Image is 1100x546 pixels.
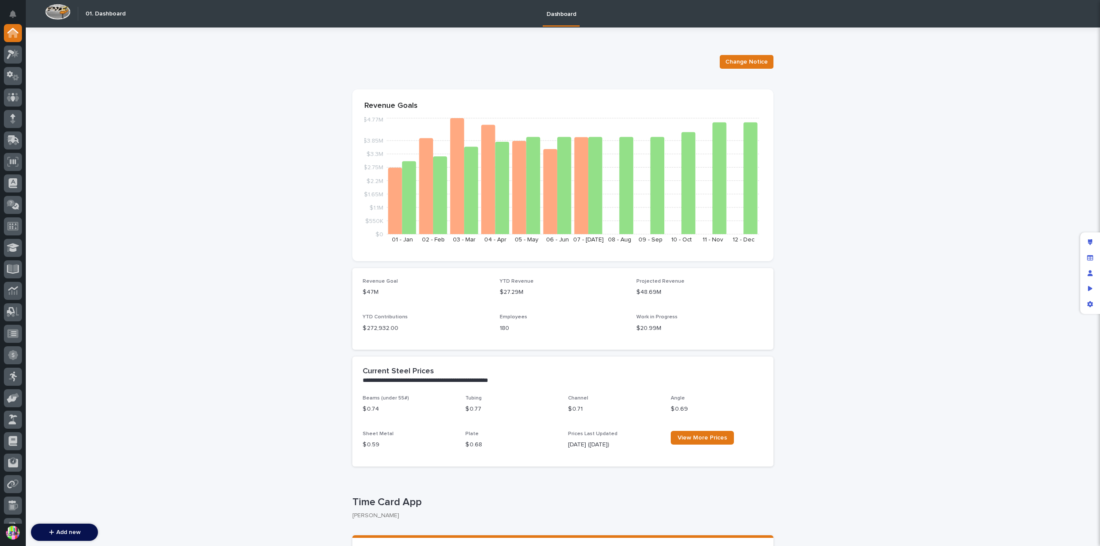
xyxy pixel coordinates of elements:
[45,4,70,20] img: Workspace Logo
[636,314,678,320] span: Work in Progress
[500,314,527,320] span: Employees
[671,405,763,414] p: $ 0.69
[363,138,383,144] tspan: $3.85M
[364,191,383,197] tspan: $1.65M
[1082,281,1098,296] div: Preview as
[639,237,663,243] text: 09 - Sep
[4,5,22,23] button: Notifications
[465,440,558,449] p: $ 0.68
[1082,265,1098,281] div: Manage users
[636,279,684,284] span: Projected Revenue
[363,117,383,123] tspan: $4.77M
[1082,296,1098,312] div: App settings
[636,288,763,297] p: $48.69M
[500,279,534,284] span: YTD Revenue
[363,279,398,284] span: Revenue Goal
[1082,235,1098,250] div: Edit layout
[367,178,383,184] tspan: $2.2M
[568,440,660,449] p: [DATE] ([DATE])
[573,237,604,243] text: 07 - [DATE]
[363,440,455,449] p: $ 0.59
[515,237,538,243] text: 05 - May
[364,101,761,111] p: Revenue Goals
[422,237,445,243] text: 02 - Feb
[568,405,660,414] p: $ 0.71
[703,237,723,243] text: 11 - Nov
[86,10,125,18] h2: 01. Dashboard
[376,232,383,238] tspan: $0
[453,237,476,243] text: 03 - Mar
[608,237,631,243] text: 08 - Aug
[568,431,617,436] span: Prices Last Updated
[484,237,507,243] text: 04 - Apr
[725,58,768,66] span: Change Notice
[352,512,767,519] p: [PERSON_NAME]
[500,324,626,333] p: 180
[11,10,22,24] div: Notifications
[720,55,773,69] button: Change Notice
[671,396,685,401] span: Angle
[364,165,383,171] tspan: $2.75M
[363,314,408,320] span: YTD Contributions
[636,324,763,333] p: $20.99M
[365,218,383,224] tspan: $550K
[363,396,409,401] span: Beams (under 55#)
[363,324,489,333] p: $ 272,932.00
[370,204,383,210] tspan: $1.1M
[678,435,727,441] span: View More Prices
[31,524,98,541] button: Add new
[465,405,558,414] p: $ 0.77
[500,288,626,297] p: $27.29M
[363,288,489,297] p: $47M
[352,496,770,509] p: Time Card App
[1082,250,1098,265] div: Manage fields and data
[363,367,434,376] h2: Current Steel Prices
[392,237,413,243] text: 01 - Jan
[367,151,383,157] tspan: $3.3M
[733,237,755,243] text: 12 - Dec
[546,237,569,243] text: 06 - Jun
[568,396,588,401] span: Channel
[363,431,394,436] span: Sheet Metal
[363,405,455,414] p: $ 0.74
[465,396,482,401] span: Tubing
[671,237,692,243] text: 10 - Oct
[465,431,479,436] span: Plate
[671,431,734,445] a: View More Prices
[4,524,22,542] button: users-avatar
